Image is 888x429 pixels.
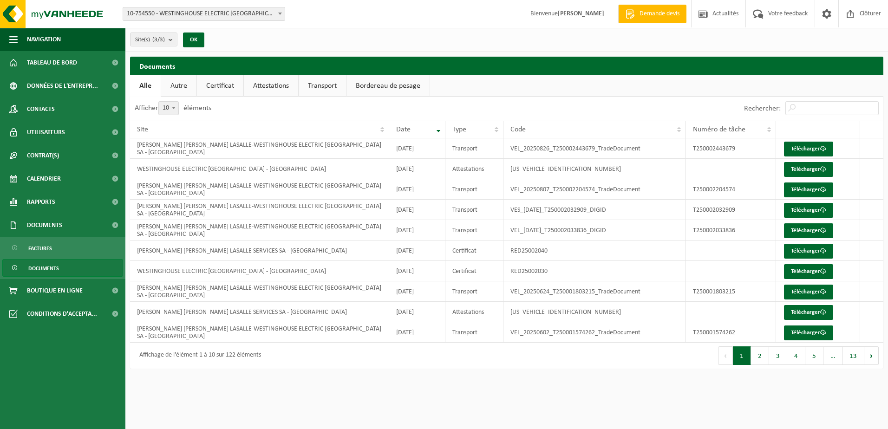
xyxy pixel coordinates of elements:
[445,322,503,343] td: Transport
[503,281,686,302] td: VEL_20250624_T250001803215_TradeDocument
[769,346,787,365] button: 3
[244,75,298,97] a: Attestations
[28,260,59,277] span: Documents
[784,182,833,197] a: Télécharger
[130,179,389,200] td: [PERSON_NAME] [PERSON_NAME] LASALLE-WESTINGHOUSE ELECTRIC [GEOGRAPHIC_DATA] SA - [GEOGRAPHIC_DATA]
[784,325,833,340] a: Télécharger
[686,200,776,220] td: T250002032909
[784,264,833,279] a: Télécharger
[27,214,62,237] span: Documents
[123,7,285,20] span: 10-754550 - WESTINGHOUSE ELECTRIC BELGIUM - NIVELLES
[784,305,833,320] a: Télécharger
[503,200,686,220] td: VES_[DATE]_T250002032909_DIGID
[28,240,52,257] span: Factures
[135,33,165,47] span: Site(s)
[135,104,211,112] label: Afficher éléments
[389,302,445,322] td: [DATE]
[396,126,411,133] span: Date
[27,74,98,97] span: Données de l'entrepr...
[784,223,833,238] a: Télécharger
[686,281,776,302] td: T250001803215
[389,220,445,240] td: [DATE]
[130,281,389,302] td: [PERSON_NAME] [PERSON_NAME] LASALLE-WESTINGHOUSE ELECTRIC [GEOGRAPHIC_DATA] SA - [GEOGRAPHIC_DATA]
[130,322,389,343] td: [PERSON_NAME] [PERSON_NAME] LASALLE-WESTINGHOUSE ELECTRIC [GEOGRAPHIC_DATA] SA - [GEOGRAPHIC_DATA]
[130,75,161,97] a: Alle
[805,346,823,365] button: 5
[5,409,155,429] iframe: chat widget
[445,302,503,322] td: Attestations
[135,347,261,364] div: Affichage de l'élément 1 à 10 sur 122 éléments
[137,126,148,133] span: Site
[733,346,751,365] button: 1
[161,75,196,97] a: Autre
[346,75,430,97] a: Bordereau de pesage
[27,279,83,302] span: Boutique en ligne
[823,346,842,365] span: …
[503,220,686,240] td: VEL_[DATE]_T250002033836_DIGID
[130,220,389,240] td: [PERSON_NAME] [PERSON_NAME] LASALLE-WESTINGHOUSE ELECTRIC [GEOGRAPHIC_DATA] SA - [GEOGRAPHIC_DATA]
[130,200,389,220] td: [PERSON_NAME] [PERSON_NAME] LASALLE-WESTINGHOUSE ELECTRIC [GEOGRAPHIC_DATA] SA - [GEOGRAPHIC_DATA]
[389,240,445,261] td: [DATE]
[842,346,864,365] button: 13
[445,200,503,220] td: Transport
[27,97,55,121] span: Contacts
[445,281,503,302] td: Transport
[718,346,733,365] button: Previous
[751,346,769,365] button: 2
[445,240,503,261] td: Certificat
[787,346,805,365] button: 4
[784,285,833,299] a: Télécharger
[503,240,686,261] td: RED25002040
[784,203,833,218] a: Télécharger
[123,7,285,21] span: 10-754550 - WESTINGHOUSE ELECTRIC BELGIUM - NIVELLES
[784,244,833,259] a: Télécharger
[686,179,776,200] td: T250002204574
[864,346,879,365] button: Next
[2,259,123,277] a: Documents
[389,179,445,200] td: [DATE]
[27,167,61,190] span: Calendrier
[784,142,833,156] a: Télécharger
[503,179,686,200] td: VEL_20250807_T250002204574_TradeDocument
[510,126,526,133] span: Code
[503,322,686,343] td: VEL_20250602_T250001574262_TradeDocument
[686,322,776,343] td: T250001574262
[389,200,445,220] td: [DATE]
[27,190,55,214] span: Rapports
[389,138,445,159] td: [DATE]
[152,37,165,43] count: (3/3)
[618,5,686,23] a: Demande devis
[159,102,178,115] span: 10
[503,159,686,179] td: [US_VEHICLE_IDENTIFICATION_NUMBER]
[445,138,503,159] td: Transport
[158,101,179,115] span: 10
[130,57,883,75] h2: Documents
[27,28,61,51] span: Navigation
[503,138,686,159] td: VEL_20250826_T250002443679_TradeDocument
[445,159,503,179] td: Attestations
[503,261,686,281] td: RED25002030
[27,121,65,144] span: Utilisateurs
[27,144,59,167] span: Contrat(s)
[744,105,781,112] label: Rechercher:
[693,126,745,133] span: Numéro de tâche
[445,261,503,281] td: Certificat
[130,261,389,281] td: WESTINGHOUSE ELECTRIC [GEOGRAPHIC_DATA] - [GEOGRAPHIC_DATA]
[197,75,243,97] a: Certificat
[503,302,686,322] td: [US_VEHICLE_IDENTIFICATION_NUMBER]
[445,179,503,200] td: Transport
[2,239,123,257] a: Factures
[686,138,776,159] td: T250002443679
[389,322,445,343] td: [DATE]
[130,138,389,159] td: [PERSON_NAME] [PERSON_NAME] LASALLE-WESTINGHOUSE ELECTRIC [GEOGRAPHIC_DATA] SA - [GEOGRAPHIC_DATA]
[27,51,77,74] span: Tableau de bord
[637,9,682,19] span: Demande devis
[183,32,204,47] button: OK
[445,220,503,240] td: Transport
[389,159,445,179] td: [DATE]
[130,240,389,261] td: [PERSON_NAME] [PERSON_NAME] LASALLE SERVICES SA - [GEOGRAPHIC_DATA]
[27,302,97,325] span: Conditions d'accepta...
[130,32,177,46] button: Site(s)(3/3)
[389,261,445,281] td: [DATE]
[389,281,445,302] td: [DATE]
